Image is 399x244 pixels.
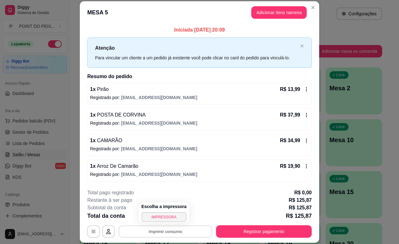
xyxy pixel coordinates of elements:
p: Iniciada [DATE] 20:09 [87,26,312,34]
button: Imprimir consumo [119,226,212,238]
span: [EMAIL_ADDRESS][DOMAIN_NAME] [121,121,197,126]
p: Subtotal da conta [87,204,126,212]
p: R$ 19,90 [280,162,300,170]
h2: Resumo do pedido [87,73,312,80]
p: Registrado por: [90,120,309,126]
span: POSTA DE CORVINA [96,112,146,117]
h4: Escolha a impressora [142,203,187,210]
p: Registrado por: [90,171,309,177]
p: Registrado por: [90,94,309,101]
button: IMPRESSORA [142,212,187,222]
span: [EMAIL_ADDRESS][DOMAIN_NAME] [121,146,197,151]
div: Para vincular um cliente a um pedido já existente você pode clicar no card do pedido para vinculá... [95,54,298,61]
button: Registrar pagamento [216,225,312,238]
p: R$ 125,87 [289,204,312,212]
span: Pirão [96,87,109,92]
p: R$ 13,99 [280,86,300,93]
span: Arroz De Camarão [96,163,138,169]
p: R$ 125,87 [289,197,312,204]
span: [EMAIL_ADDRESS][DOMAIN_NAME] [121,95,197,100]
p: R$ 37,99 [280,111,300,119]
p: Registrado por: [90,146,309,152]
button: close [300,44,304,48]
span: [EMAIL_ADDRESS][DOMAIN_NAME] [121,172,197,177]
p: 1 x [90,137,122,144]
span: CAMARÃO [96,138,122,143]
p: R$ 0,00 [294,189,312,197]
p: 1 x [90,162,138,170]
p: Atenção [95,44,298,52]
header: MESA 5 [80,1,319,24]
p: 1 x [90,111,146,119]
button: Close [308,2,318,12]
p: Total pago registrado [87,189,134,197]
p: Total da conta [87,212,125,220]
p: Restante à ser pago [87,197,132,204]
p: 1 x [90,86,109,93]
button: Adicionar itens namesa [251,6,307,19]
p: R$ 34,99 [280,137,300,144]
p: R$ 125,87 [286,212,312,220]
